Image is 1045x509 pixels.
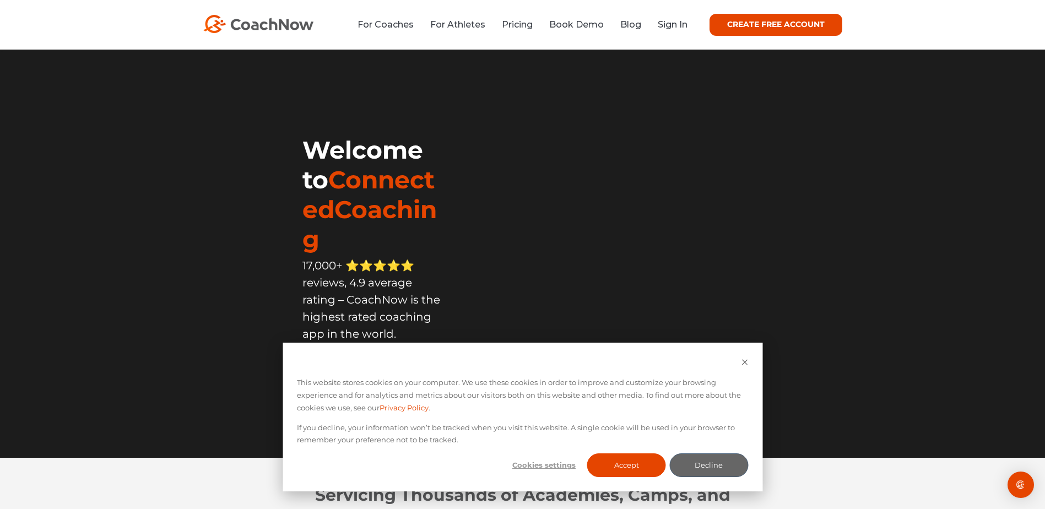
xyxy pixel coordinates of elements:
img: CoachNow Logo [203,15,313,33]
a: Book Demo [549,19,604,30]
a: For Coaches [358,19,414,30]
a: CREATE FREE ACCOUNT [710,14,842,36]
div: Cookie banner [283,343,762,491]
p: If you decline, your information won’t be tracked when you visit this website. A single cookie wi... [297,421,748,447]
a: Privacy Policy [380,402,429,414]
button: Dismiss cookie banner [741,357,748,370]
a: Sign In [658,19,687,30]
button: Cookies settings [505,453,583,477]
button: Decline [669,453,748,477]
span: 17,000+ ⭐️⭐️⭐️⭐️⭐️ reviews, 4.9 average rating – CoachNow is the highest rated coaching app in th... [302,259,440,340]
div: Open Intercom Messenger [1008,472,1034,498]
a: Blog [620,19,641,30]
a: For Athletes [430,19,485,30]
span: ConnectedCoaching [302,165,437,254]
h1: Welcome to [302,135,443,254]
button: Accept [587,453,666,477]
a: Pricing [502,19,533,30]
p: This website stores cookies on your computer. We use these cookies in order to improve and custom... [297,376,748,414]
